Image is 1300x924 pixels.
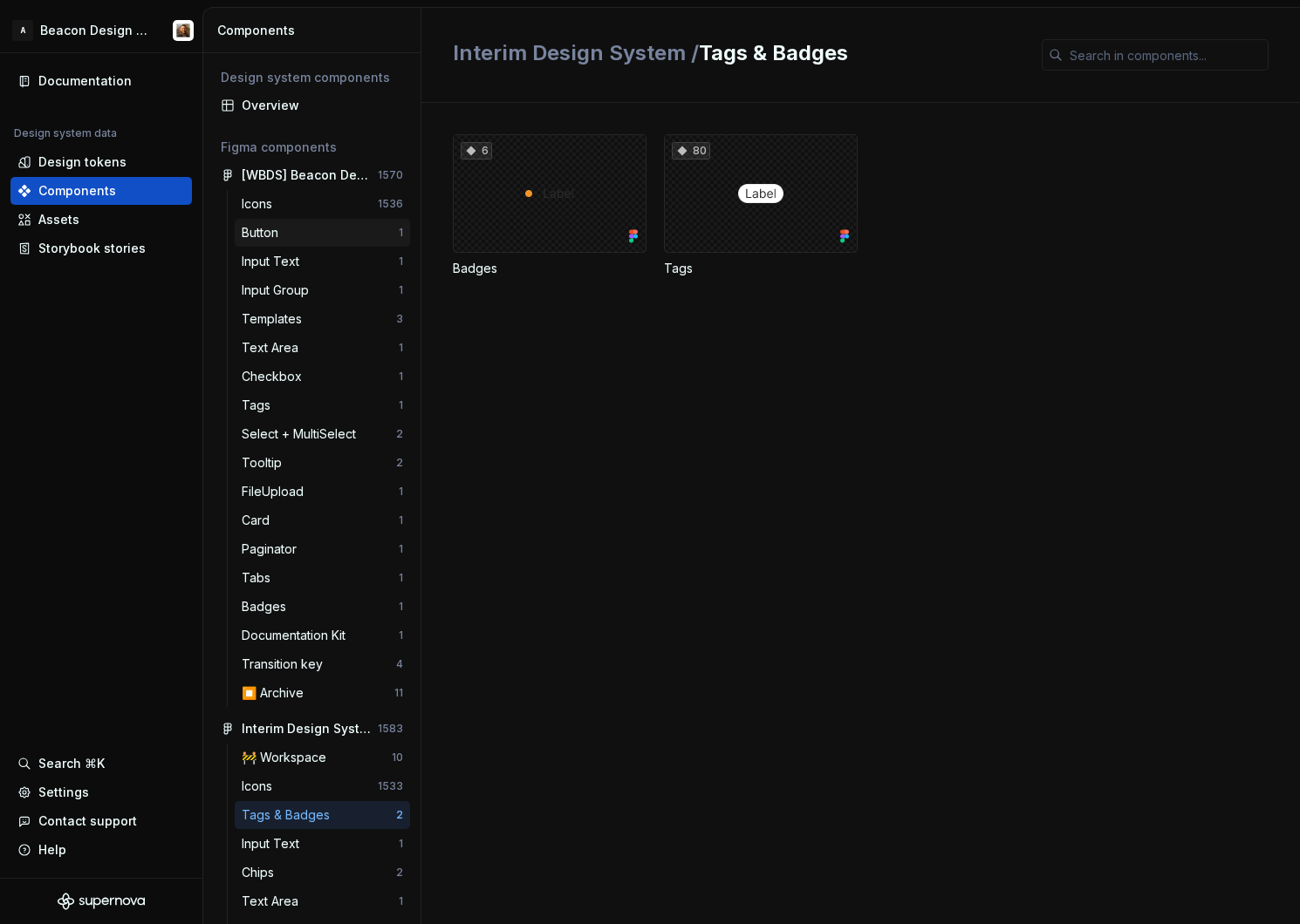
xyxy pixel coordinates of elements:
a: Tooltip2 [235,449,410,477]
div: 1 [399,341,403,355]
a: Chips2 [235,859,410,887]
a: Select + MultiSelect2 [235,420,410,448]
a: Documentation Kit1 [235,622,410,649]
a: Badges1 [235,593,410,621]
div: Card [242,512,277,529]
div: 1583 [378,722,403,736]
div: 1 [399,283,403,297]
div: 1536 [378,197,403,211]
a: Paginator1 [235,535,410,563]
div: Components [38,182,116,200]
input: Search in components... [1063,39,1269,71]
div: Transition key [242,656,330,673]
div: 1 [399,542,403,556]
a: Templates3 [235,305,410,333]
div: ⏹️ Archive [242,684,311,702]
div: Select + MultiSelect [242,425,363,443]
div: Text Area [242,893,305,910]
div: Input Text [242,835,306,853]
a: Input Text1 [235,830,410,858]
div: Badges [242,598,293,615]
a: Tabs1 [235,564,410,592]
div: 1 [399,485,403,499]
div: Paginator [242,540,304,558]
div: 1 [399,255,403,268]
div: Tags [242,397,277,414]
a: Text Area1 [235,334,410,362]
a: Storybook stories [10,234,192,262]
div: Badges [453,260,647,277]
div: 1 [399,398,403,412]
div: 11 [394,686,403,700]
a: Tags1 [235,391,410,419]
a: ⏹️ Archive11 [235,679,410,707]
div: 10 [392,751,403,764]
div: 🚧 Workspace [242,749,333,766]
div: Tabs [242,569,277,587]
div: Contact support [38,812,137,830]
div: 80 [672,142,710,160]
a: 🚧 Workspace10 [235,744,410,771]
div: 2 [396,427,403,441]
div: Tooltip [242,454,289,472]
a: Input Text1 [235,248,410,275]
div: Icons [242,195,279,213]
a: Interim Design System1583 [214,715,410,743]
a: Assets [10,206,192,234]
div: Icons [242,778,279,795]
div: 1 [399,571,403,585]
div: Documentation [38,72,132,90]
div: 4 [396,657,403,671]
div: Design system data [14,126,117,140]
a: Checkbox1 [235,363,410,391]
div: 2 [396,866,403,880]
h2: Tags & Badges [453,39,1021,67]
div: 80Tags [664,134,858,277]
div: Beacon Design System [40,22,152,39]
a: Transition key4 [235,650,410,678]
div: Documentation Kit [242,627,352,644]
a: Design tokens [10,148,192,176]
a: Icons1533 [235,772,410,800]
div: Components [217,22,414,39]
button: Help [10,836,192,864]
div: Design tokens [38,153,127,171]
div: Tags & Badges [242,806,337,824]
div: 1570 [378,168,403,182]
div: 2 [396,456,403,470]
div: Settings [38,784,89,801]
div: A [12,20,33,41]
div: [WBDS] Beacon Design System [242,166,372,184]
a: Icons1536 [235,190,410,218]
a: Settings [10,778,192,806]
button: Search ⌘K [10,750,192,778]
a: Overview [214,92,410,119]
img: Paxton Tomko [173,20,194,41]
div: Text Area [242,339,305,357]
div: 1 [399,370,403,384]
a: FileUpload1 [235,478,410,506]
div: Checkbox [242,368,309,385]
div: 1 [399,628,403,642]
div: 1533 [378,779,403,793]
div: 1 [399,600,403,614]
a: Components [10,177,192,205]
div: 6 [461,142,492,160]
div: Tags [664,260,858,277]
div: 1 [399,837,403,851]
div: 2 [396,808,403,822]
button: Contact support [10,807,192,835]
svg: Supernova Logo [58,893,145,910]
div: Interim Design System [242,720,372,737]
div: Storybook stories [38,240,146,257]
div: FileUpload [242,483,311,500]
div: Templates [242,310,309,328]
div: Help [38,841,66,859]
div: 3 [396,312,403,326]
a: Card1 [235,506,410,534]
div: Chips [242,864,281,881]
div: Input Text [242,253,306,270]
div: 6Badges [453,134,647,277]
a: Text Area1 [235,887,410,915]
